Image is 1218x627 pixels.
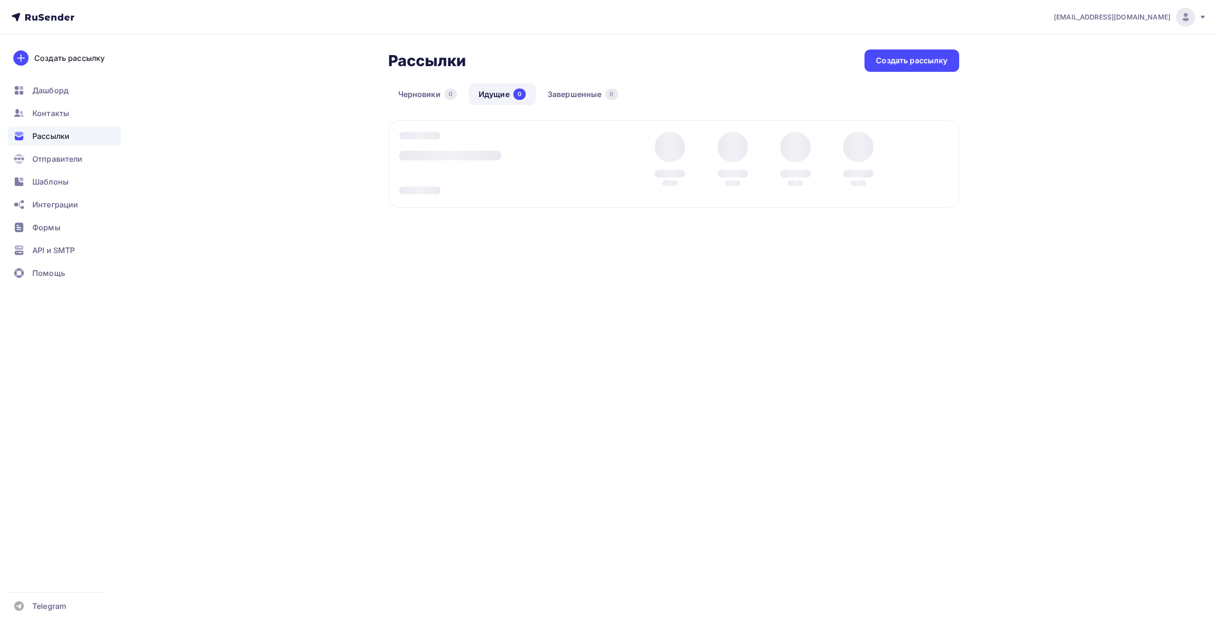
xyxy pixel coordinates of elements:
[8,81,121,100] a: Дашборд
[32,600,66,612] span: Telegram
[876,55,947,66] div: Создать рассылку
[32,222,60,233] span: Формы
[32,199,78,210] span: Интеграции
[388,83,467,105] a: Черновики0
[8,104,121,123] a: Контакты
[538,83,628,105] a: Завершенные0
[8,218,121,237] a: Формы
[32,153,83,165] span: Отправители
[605,88,618,100] div: 0
[8,149,121,168] a: Отправители
[32,245,75,256] span: API и SMTP
[469,83,536,105] a: Идущие0
[8,172,121,191] a: Шаблоны
[513,88,526,100] div: 0
[32,176,69,187] span: Шаблоны
[32,108,69,119] span: Контакты
[32,267,65,279] span: Помощь
[32,85,69,96] span: Дашборд
[34,52,105,64] div: Создать рассылку
[1054,12,1170,22] span: [EMAIL_ADDRESS][DOMAIN_NAME]
[8,127,121,146] a: Рассылки
[444,88,457,100] div: 0
[388,51,466,70] h2: Рассылки
[32,130,69,142] span: Рассылки
[1054,8,1207,27] a: [EMAIL_ADDRESS][DOMAIN_NAME]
